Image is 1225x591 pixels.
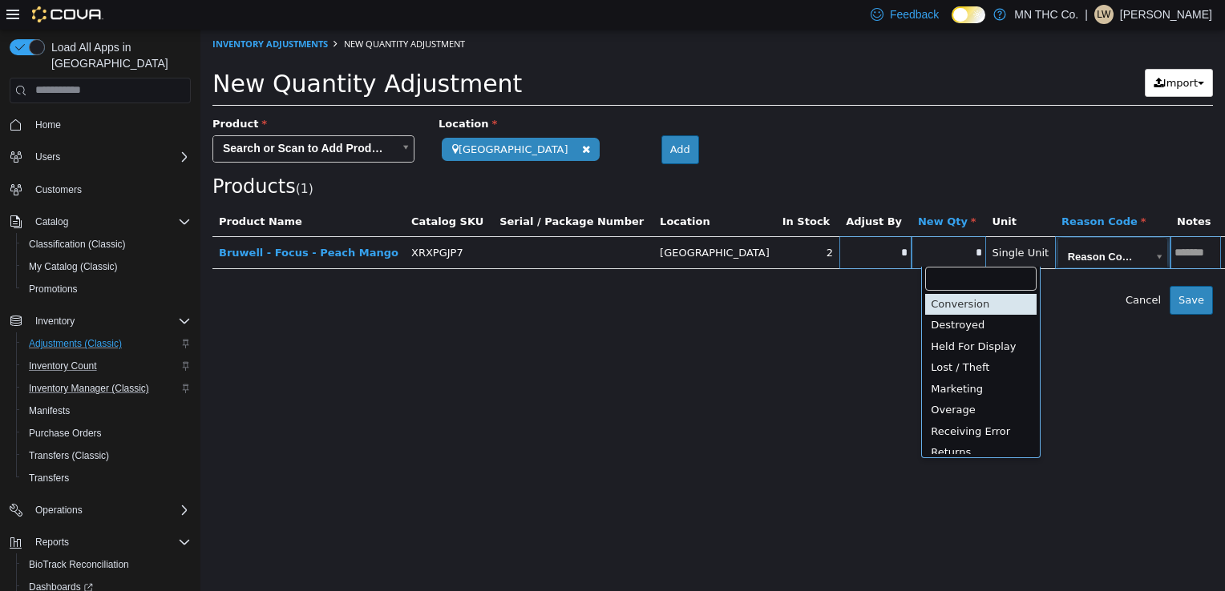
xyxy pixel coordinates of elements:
p: [PERSON_NAME] [1120,5,1212,24]
span: Transfers (Classic) [29,449,109,462]
button: Users [29,147,67,167]
span: Catalog [35,215,68,228]
a: Inventory Manager (Classic) [22,379,156,398]
button: Customers [3,178,197,201]
div: Returns [725,412,836,434]
button: Classification (Classic) [16,233,197,255]
span: Manifests [29,404,70,417]
span: Transfers [29,472,69,484]
span: Transfers [22,468,191,488]
a: Transfers [22,468,75,488]
span: BioTrack Reconciliation [29,558,129,571]
a: BioTrack Reconciliation [22,555,135,574]
button: Adjustments (Classic) [16,332,197,355]
span: Users [29,147,191,167]
span: Inventory Manager (Classic) [22,379,191,398]
span: LW [1097,5,1110,24]
span: Promotions [29,283,78,295]
button: Transfers [16,467,197,489]
span: Users [35,151,60,163]
span: Classification (Classic) [29,238,126,251]
img: Cova [32,6,103,22]
a: My Catalog (Classic) [22,257,124,276]
span: Manifests [22,401,191,420]
a: Transfers (Classic) [22,446,115,465]
span: Reports [35,536,69,549]
div: Receiving Error [725,392,836,413]
input: Dark Mode [952,6,985,23]
a: Adjustments (Classic) [22,334,128,353]
span: My Catalog (Classic) [29,260,118,273]
button: Operations [3,499,197,521]
span: Customers [29,179,191,199]
button: Manifests [16,400,197,422]
span: Adjustments (Classic) [22,334,191,353]
div: Destroyed [725,285,836,307]
span: Load All Apps in [GEOGRAPHIC_DATA] [45,39,191,71]
button: My Catalog (Classic) [16,255,197,278]
div: Marketing [725,349,836,371]
span: Purchase Orders [29,427,102,440]
span: Operations [35,504,83,517]
p: | [1085,5,1088,24]
a: Manifests [22,401,76,420]
button: Inventory [29,312,81,331]
div: Overage [725,370,836,392]
span: Home [29,115,191,135]
a: Promotions [22,279,84,299]
p: MN THC Co. [1014,5,1078,24]
span: Feedback [890,6,939,22]
span: Home [35,119,61,131]
span: Promotions [22,279,191,299]
button: Reports [29,533,75,552]
span: Reports [29,533,191,552]
button: Users [3,146,197,168]
button: Transfers (Classic) [16,444,197,467]
div: Held For Display [725,307,836,328]
button: Home [3,113,197,136]
span: Transfers (Classic) [22,446,191,465]
span: Dark Mode [952,23,952,24]
span: Inventory [35,315,75,328]
button: Inventory [3,310,197,332]
button: Catalog [3,211,197,233]
span: Inventory Count [29,360,97,372]
div: Conversion [725,264,836,286]
button: Inventory Manager (Classic) [16,377,197,400]
div: Lost / Theft [725,328,836,349]
span: Catalog [29,212,191,231]
a: Inventory Count [22,356,103,376]
button: Promotions [16,278,197,300]
a: Home [29,115,67,135]
a: Classification (Classic) [22,235,132,254]
button: Inventory Count [16,355,197,377]
button: Purchase Orders [16,422,197,444]
span: Inventory Count [22,356,191,376]
span: Classification (Classic) [22,235,191,254]
span: BioTrack Reconciliation [22,555,191,574]
span: Adjustments (Classic) [29,337,122,350]
button: Catalog [29,212,75,231]
button: Operations [29,501,89,520]
button: Reports [3,531,197,553]
span: My Catalog (Classic) [22,257,191,276]
span: Customers [35,183,82,196]
span: Operations [29,501,191,520]
span: Inventory Manager (Classic) [29,382,149,395]
button: BioTrack Reconciliation [16,553,197,576]
a: Purchase Orders [22,424,108,443]
span: Purchase Orders [22,424,191,443]
a: Customers [29,180,88,199]
div: Leah Williamette [1094,5,1114,24]
span: Inventory [29,312,191,331]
